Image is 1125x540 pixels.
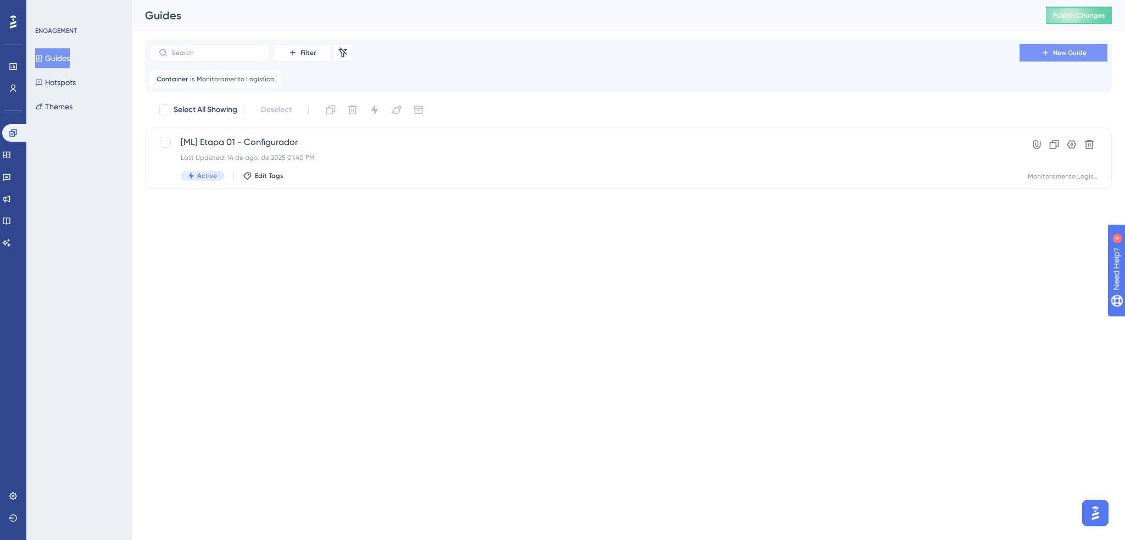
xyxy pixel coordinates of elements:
span: Deselect [261,103,292,116]
button: Filter [275,44,330,62]
div: Last Updated: 14 de ago. de 2025 01:40 PM [181,153,988,162]
button: Publish Changes [1046,7,1112,24]
button: Guides [35,48,70,68]
button: New Guide [1020,44,1107,62]
button: Hotspots [35,73,76,92]
span: Monitoramento Logístico [197,75,274,83]
span: Select All Showing [174,103,237,116]
span: Edit Tags [255,171,283,180]
div: Guides [145,8,1018,23]
div: Monitoramento Logístico [1028,172,1098,181]
span: is [190,75,194,83]
div: 4 [76,5,80,14]
button: Deselect [251,100,302,120]
button: Edit Tags [243,171,283,180]
span: Container [157,75,188,83]
span: Publish Changes [1052,11,1105,20]
span: Filter [300,48,316,57]
div: ENGAGEMENT [35,26,77,35]
span: Active [197,171,217,180]
input: Search [172,49,261,57]
button: Themes [35,97,73,116]
span: New Guide [1053,48,1087,57]
iframe: UserGuiding AI Assistant Launcher [1079,497,1112,530]
span: [ML] Etapa 01 - Configurador [181,136,988,149]
span: Need Help? [26,3,69,16]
